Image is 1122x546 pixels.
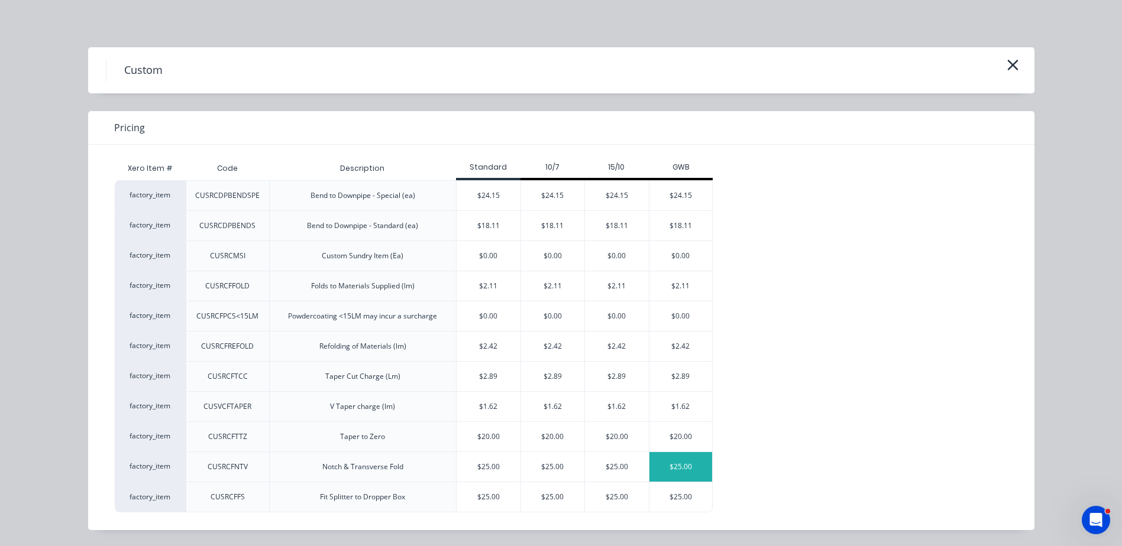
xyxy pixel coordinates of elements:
div: CUSRCFFOLD [205,281,250,291]
div: $25.00 [649,482,713,512]
div: $25.00 [457,452,520,482]
div: CUSRCFPCS<15LM [196,311,258,321]
span: Pricing [114,121,145,135]
div: factory_item [115,210,186,240]
div: $20.00 [649,422,713,451]
div: 15/10 [584,162,649,173]
div: CUSRCDPBENDS [199,220,256,231]
div: $0.00 [457,301,520,331]
div: Powdercoating <15LM may incur a surcharge [288,311,437,321]
div: $0.00 [585,301,649,331]
div: $18.11 [585,211,649,240]
div: $25.00 [521,452,585,482]
div: $1.62 [521,392,585,421]
div: factory_item [115,361,186,391]
div: $20.00 [457,422,520,451]
div: CUSRCFTTZ [208,431,247,442]
div: $2.42 [457,331,520,361]
div: $2.42 [521,331,585,361]
div: $2.42 [585,331,649,361]
div: $0.00 [649,241,713,271]
div: $25.00 [457,482,520,512]
div: Refolding of Materials (lm) [319,341,406,352]
div: $1.62 [649,392,713,421]
div: $20.00 [521,422,585,451]
div: Xero Item # [115,157,186,180]
h4: Custom [106,59,180,82]
div: 10/7 [520,162,585,173]
div: CUSRCFREFOLD [201,341,254,352]
div: factory_item [115,331,186,361]
div: CUSVCFTAPER [203,401,251,412]
div: Taper Cut Charge (Lm) [325,371,400,382]
div: Bend to Downpipe - Special (ea) [311,190,415,201]
div: factory_item [115,391,186,421]
div: factory_item [115,301,186,331]
div: $18.11 [521,211,585,240]
div: $2.89 [521,362,585,391]
div: CUSRCFNTV [208,461,248,472]
div: factory_item [115,180,186,210]
div: factory_item [115,451,186,482]
div: $0.00 [457,241,520,271]
div: $0.00 [649,301,713,331]
div: $18.11 [457,211,520,240]
div: factory_item [115,421,186,451]
div: $1.62 [585,392,649,421]
div: $2.89 [585,362,649,391]
div: Standard [456,162,520,173]
div: CUSRCFTCC [208,371,248,382]
div: $0.00 [521,241,585,271]
div: $24.15 [649,181,713,210]
div: $25.00 [585,482,649,512]
div: $2.89 [649,362,713,391]
div: $2.11 [649,271,713,301]
div: $18.11 [649,211,713,240]
div: $2.89 [457,362,520,391]
div: $24.15 [521,181,585,210]
div: $25.00 [521,482,585,512]
div: Custom Sundry Item (Ea) [322,251,403,261]
div: Taper to Zero [340,431,385,442]
div: factory_item [115,271,186,301]
div: $24.15 [585,181,649,210]
div: $2.11 [457,271,520,301]
div: $25.00 [585,452,649,482]
div: Fit Splitter to Dropper Box [320,492,405,502]
div: Description [331,154,394,183]
div: $2.11 [585,271,649,301]
div: CUSRCFFS [211,492,245,502]
iframe: Intercom live chat [1082,506,1110,534]
div: $20.00 [585,422,649,451]
div: $2.11 [521,271,585,301]
div: GWB [649,162,713,173]
div: $0.00 [521,301,585,331]
div: V Taper charge (lm) [330,401,395,412]
div: $1.62 [457,392,520,421]
div: Bend to Downpipe - Standard (ea) [307,220,418,231]
div: $0.00 [585,241,649,271]
div: Folds to Materials Supplied (lm) [311,281,415,291]
div: Notch & Transverse Fold [322,461,403,472]
div: factory_item [115,482,186,512]
div: CUSRCDPBENDSPE [195,190,260,201]
div: Code [208,154,247,183]
div: CUSRCMSI [210,251,245,261]
div: $25.00 [649,452,713,482]
div: $2.42 [649,331,713,361]
div: $24.15 [457,181,520,210]
div: factory_item [115,240,186,271]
